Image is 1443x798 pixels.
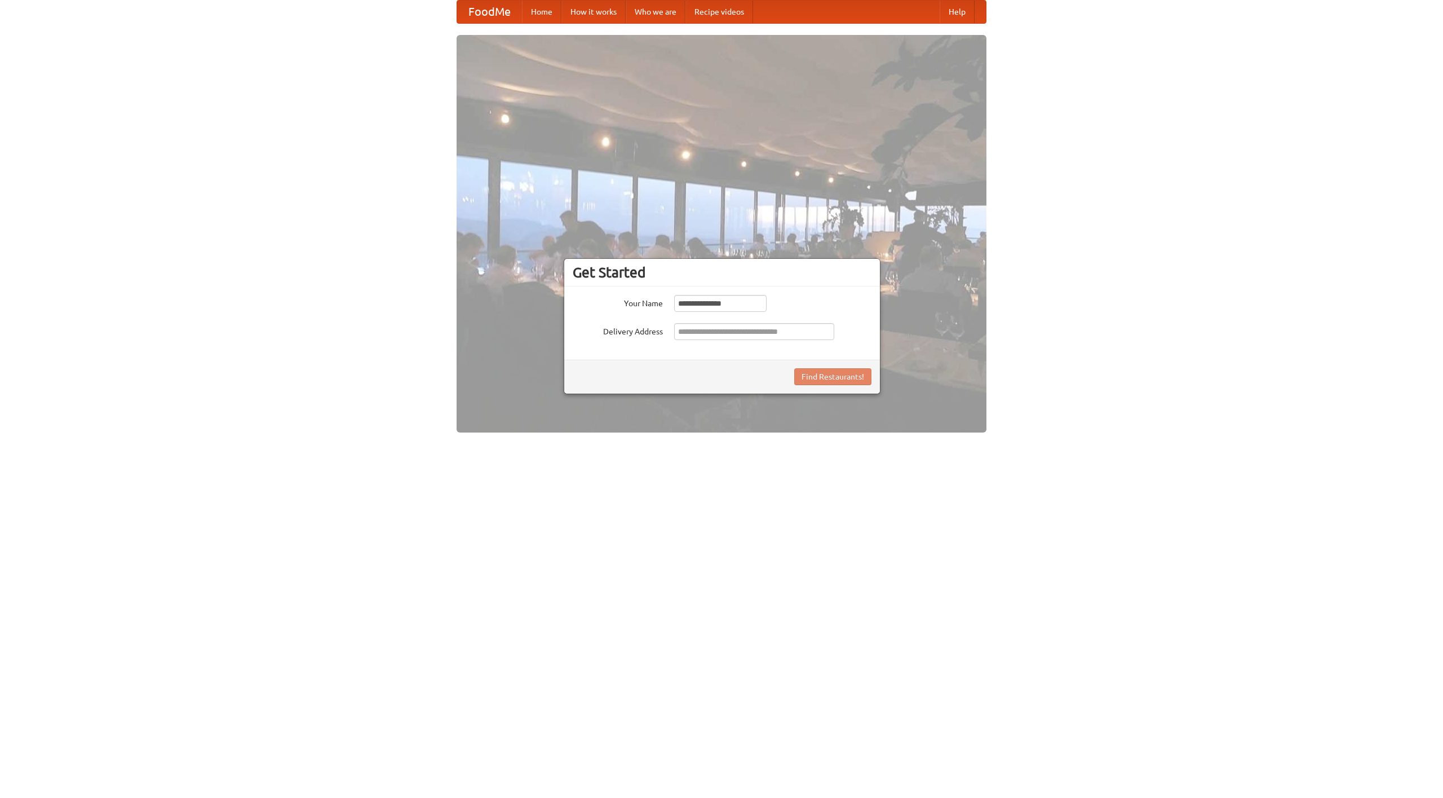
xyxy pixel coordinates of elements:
h3: Get Started [573,264,871,281]
a: Recipe videos [685,1,753,23]
a: FoodMe [457,1,522,23]
label: Delivery Address [573,323,663,337]
a: Help [940,1,975,23]
label: Your Name [573,295,663,309]
a: How it works [561,1,626,23]
a: Home [522,1,561,23]
a: Who we are [626,1,685,23]
button: Find Restaurants! [794,368,871,385]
